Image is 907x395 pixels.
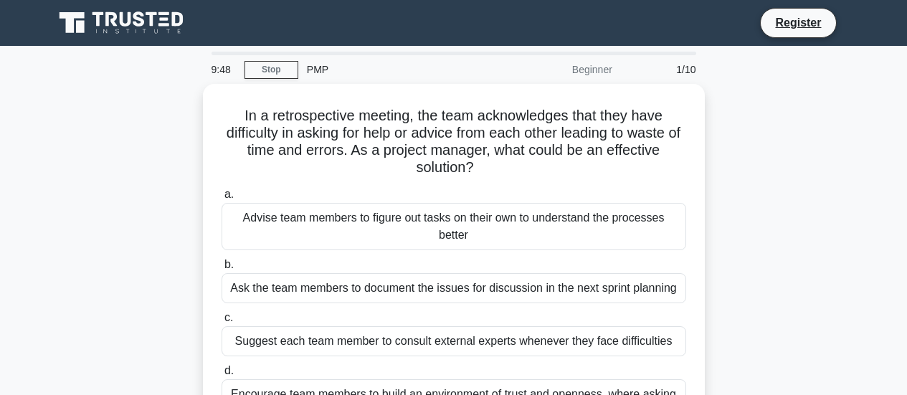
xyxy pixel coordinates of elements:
[224,258,234,270] span: b.
[621,55,705,84] div: 1/10
[220,107,688,177] h5: In a retrospective meeting, the team acknowledges that they have difficulty in asking for help or...
[244,61,298,79] a: Stop
[298,55,495,84] div: PMP
[766,14,830,32] a: Register
[222,326,686,356] div: Suggest each team member to consult external experts whenever they face difficulties
[222,203,686,250] div: Advise team members to figure out tasks on their own to understand the processes better
[224,188,234,200] span: a.
[222,273,686,303] div: Ask the team members to document the issues for discussion in the next sprint planning
[224,311,233,323] span: c.
[203,55,244,84] div: 9:48
[495,55,621,84] div: Beginner
[224,364,234,376] span: d.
